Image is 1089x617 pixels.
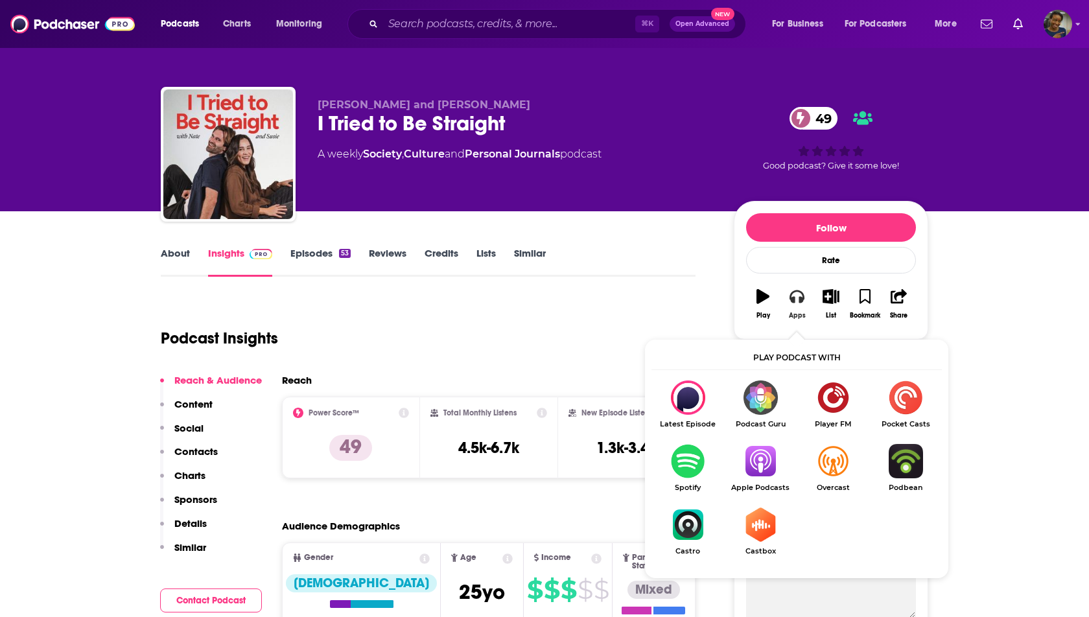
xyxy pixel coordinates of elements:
[163,89,293,219] img: I Tried to Be Straight
[425,247,458,277] a: Credits
[160,422,204,446] button: Social
[724,420,797,428] span: Podcast Guru
[651,547,724,555] span: Castro
[814,281,848,327] button: List
[161,329,278,348] h1: Podcast Insights
[869,444,942,492] a: PodbeanPodbean
[763,14,839,34] button: open menu
[724,380,797,428] a: Podcast GuruPodcast Guru
[836,14,926,34] button: open menu
[363,148,402,160] a: Society
[160,469,205,493] button: Charts
[651,420,724,428] span: Latest Episode
[797,444,869,492] a: OvercastOvercast
[651,483,724,492] span: Spotify
[734,99,928,179] div: 49Good podcast? Give it some love!
[581,408,653,417] h2: New Episode Listens
[276,15,322,33] span: Monitoring
[174,469,205,482] p: Charts
[152,14,216,34] button: open menu
[651,507,724,555] a: CastroCastro
[724,507,797,555] a: CastboxCastbox
[250,249,272,259] img: Podchaser Pro
[174,493,217,506] p: Sponsors
[318,146,602,162] div: A weekly podcast
[790,107,838,130] a: 49
[763,161,899,170] span: Good podcast? Give it some love!
[223,15,251,33] span: Charts
[1044,10,1072,38] span: Logged in as sabrinajohnson
[318,99,530,111] span: [PERSON_NAME] and [PERSON_NAME]
[850,312,880,320] div: Bookmark
[404,148,445,160] a: Culture
[976,13,998,35] a: Show notifications dropdown
[160,445,218,469] button: Contacts
[360,9,758,39] div: Search podcasts, credits, & more...
[383,14,635,34] input: Search podcasts, credits, & more...
[161,15,199,33] span: Podcasts
[826,312,836,320] div: List
[527,579,543,600] span: $
[160,588,262,612] button: Contact Podcast
[161,247,190,277] a: About
[772,15,823,33] span: For Business
[869,380,942,428] a: Pocket CastsPocket Casts
[541,553,571,562] span: Income
[544,579,559,600] span: $
[460,553,476,562] span: Age
[780,281,814,327] button: Apps
[869,483,942,492] span: Podbean
[1044,10,1072,38] button: Show profile menu
[290,247,351,277] a: Episodes53
[627,581,680,599] div: Mixed
[160,517,207,541] button: Details
[561,579,576,600] span: $
[935,15,957,33] span: More
[797,380,869,428] a: Player FMPlayer FM
[445,148,465,160] span: and
[174,422,204,434] p: Social
[10,12,135,36] img: Podchaser - Follow, Share and Rate Podcasts
[174,517,207,530] p: Details
[746,281,780,327] button: Play
[402,148,404,160] span: ,
[632,553,672,570] span: Parental Status
[1008,13,1028,35] a: Show notifications dropdown
[339,249,351,258] div: 53
[890,312,907,320] div: Share
[882,281,916,327] button: Share
[596,438,657,458] h3: 1.3k-3.4k
[675,21,729,27] span: Open Advanced
[160,541,206,565] button: Similar
[651,346,942,370] div: Play podcast with
[797,420,869,428] span: Player FM
[208,247,272,277] a: InsightsPodchaser Pro
[578,579,592,600] span: $
[174,398,213,410] p: Content
[286,574,437,592] div: [DEMOGRAPHIC_DATA]
[635,16,659,32] span: ⌘ K
[724,483,797,492] span: Apple Podcasts
[160,398,213,422] button: Content
[845,15,907,33] span: For Podcasters
[789,312,806,320] div: Apps
[174,374,262,386] p: Reach & Audience
[869,420,942,428] span: Pocket Casts
[1044,10,1072,38] img: User Profile
[282,374,312,386] h2: Reach
[309,408,359,417] h2: Power Score™
[458,438,519,458] h3: 4.5k-6.7k
[215,14,259,34] a: Charts
[724,444,797,492] a: Apple PodcastsApple Podcasts
[174,445,218,458] p: Contacts
[329,435,372,461] p: 49
[670,16,735,32] button: Open AdvancedNew
[594,579,609,600] span: $
[797,483,869,492] span: Overcast
[651,380,724,428] div: I Tried to Be Straight on Latest Episode
[304,553,333,562] span: Gender
[267,14,339,34] button: open menu
[724,547,797,555] span: Castbox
